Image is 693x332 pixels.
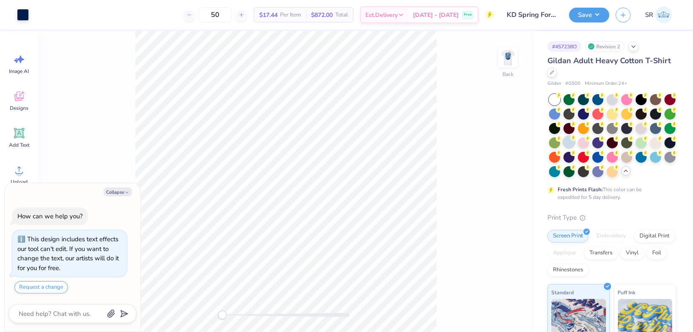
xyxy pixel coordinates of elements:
div: Screen Print [547,230,589,243]
input: Untitled Design [500,6,563,23]
span: Image AI [9,68,29,75]
div: Revision 2 [586,41,625,52]
span: $17.44 [259,11,278,20]
span: Minimum Order: 24 + [585,80,627,87]
span: [DATE] - [DATE] [413,11,459,20]
span: SR [645,10,653,20]
div: Print Type [547,213,676,223]
div: Embroidery [591,230,631,243]
div: Applique [547,247,581,259]
div: Foil [647,247,667,259]
button: Request a change [14,281,68,293]
div: # 457238O [547,41,581,52]
span: Est. Delivery [365,11,398,20]
div: Digital Print [634,230,675,243]
strong: Fresh Prints Flash: [558,186,603,193]
span: Standard [551,288,574,297]
span: Upload [11,179,28,185]
div: Accessibility label [218,311,227,319]
span: # G500 [565,80,581,87]
div: Transfers [584,247,618,259]
span: Puff Ink [618,288,636,297]
div: Back [502,70,513,78]
span: Designs [10,105,28,112]
span: Free [464,12,472,18]
div: Vinyl [620,247,644,259]
img: Srishti Rawat [655,6,672,23]
div: This color can be expedited for 5 day delivery. [558,186,662,201]
a: SR [641,6,676,23]
span: Gildan Adult Heavy Cotton T-Shirt [547,56,671,66]
span: $872.00 [311,11,333,20]
div: How can we help you? [17,212,83,220]
span: Add Text [9,142,29,148]
img: Back [499,49,516,66]
div: This design includes text effects our tool can't edit. If you want to change the text, our artist... [17,235,119,272]
button: Save [569,8,609,22]
input: – – [199,7,232,22]
span: Total [335,11,348,20]
span: Per Item [280,11,301,20]
div: Rhinestones [547,264,589,276]
span: Gildan [547,80,561,87]
button: Collapse [104,187,132,196]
